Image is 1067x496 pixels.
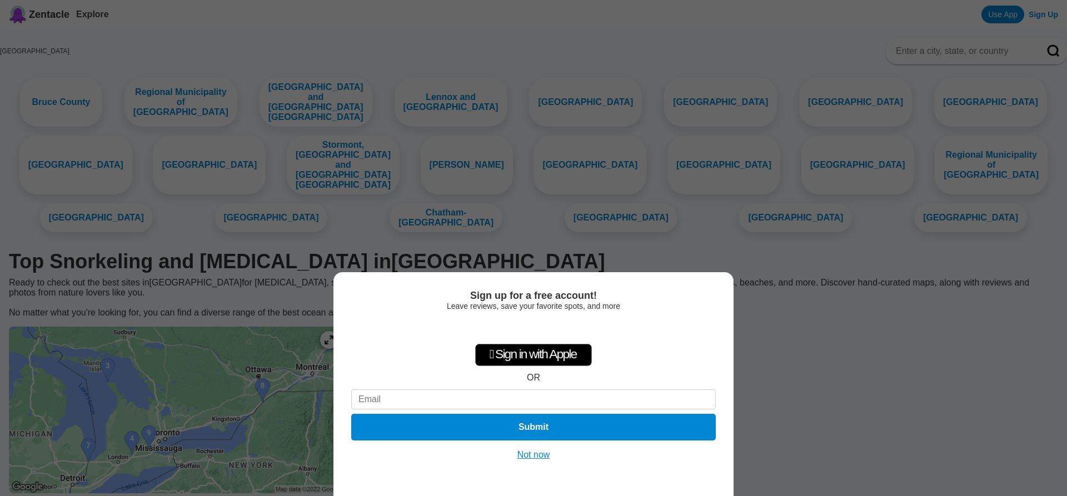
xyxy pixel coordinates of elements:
[475,344,592,366] div: Sign in with Apple
[351,414,716,440] button: Submit
[351,389,716,409] input: Email
[351,302,716,310] div: Leave reviews, save your favorite spots, and more
[527,373,540,383] div: OR
[514,449,554,460] button: Not now
[477,316,590,340] iframe: Sign in with Google Button
[351,290,716,302] div: Sign up for a free account!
